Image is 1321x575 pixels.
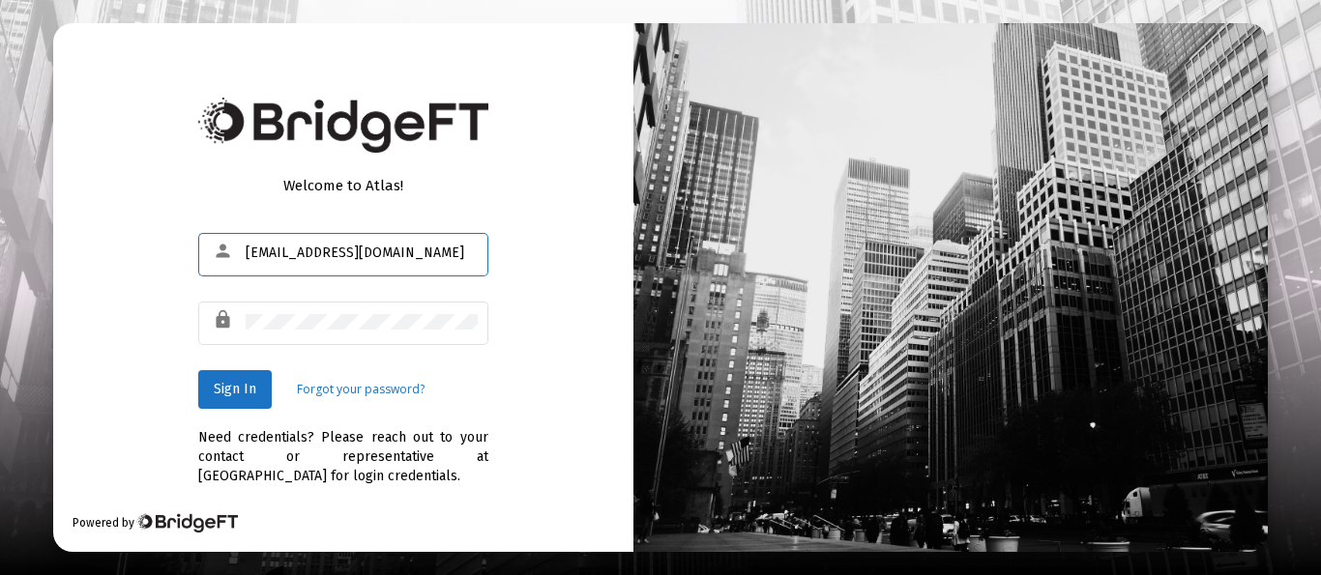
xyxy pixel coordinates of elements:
div: Need credentials? Please reach out to your contact or representative at [GEOGRAPHIC_DATA] for log... [198,409,488,486]
input: Email or Username [246,245,478,261]
span: Sign In [214,381,256,397]
img: Bridge Financial Technology Logo [136,513,238,532]
mat-icon: lock [213,308,236,331]
button: Sign In [198,370,272,409]
div: Welcome to Atlas! [198,176,488,195]
mat-icon: person [213,240,236,263]
a: Forgot your password? [297,380,425,399]
img: Bridge Financial Technology Logo [198,98,488,153]
div: Powered by [73,513,238,532]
